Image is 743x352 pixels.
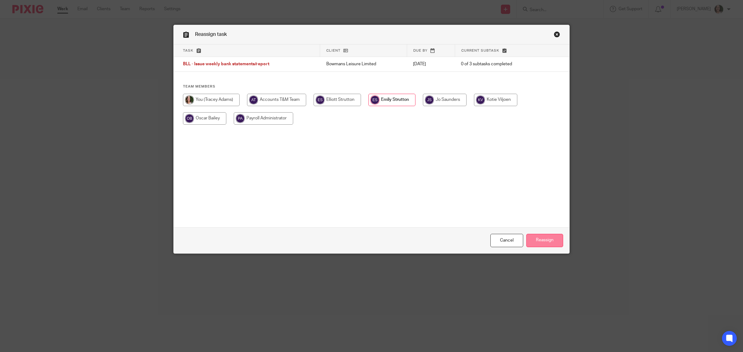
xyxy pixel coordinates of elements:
[490,234,523,247] a: Close this dialog window
[326,61,401,67] p: Bowmans Leisure Limited
[526,234,563,247] input: Reassign
[183,84,560,89] h4: Team members
[183,62,269,67] span: BLL - Issue weekly bank statements/report
[413,61,449,67] p: [DATE]
[455,57,543,72] td: 0 of 3 subtasks completed
[554,31,560,40] a: Close this dialog window
[183,49,193,52] span: Task
[195,32,227,37] span: Reassign task
[413,49,428,52] span: Due by
[461,49,499,52] span: Current subtask
[326,49,341,52] span: Client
